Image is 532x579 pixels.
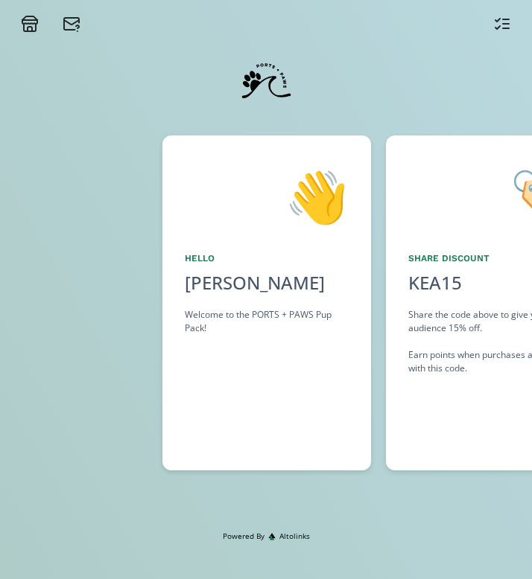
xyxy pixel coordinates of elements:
div: Welcome to the PORTS + PAWS Pup Pack! [185,308,349,335]
img: 3tHQrn6uuTer [238,53,294,109]
div: Hello [185,252,349,265]
div: KEA15 [408,269,462,296]
div: [PERSON_NAME] [185,269,349,296]
span: Powered By [223,531,265,542]
div: 👋 [185,158,349,234]
img: favicon-32x32.png [268,533,276,540]
span: Altolinks [279,531,310,542]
